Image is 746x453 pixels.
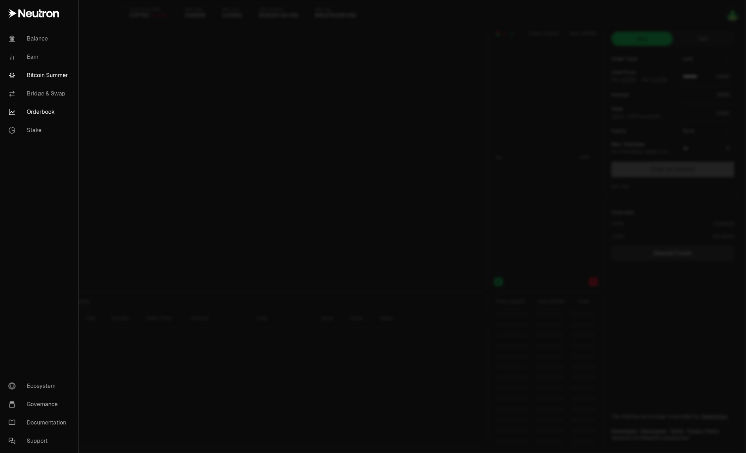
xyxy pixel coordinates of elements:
[3,103,76,121] a: Orderbook
[3,414,76,432] a: Documentation
[3,121,76,139] a: Stake
[3,395,76,414] a: Governance
[3,377,76,395] a: Ecosystem
[3,66,76,85] a: Bitcoin Summer
[3,432,76,450] a: Support
[3,85,76,103] a: Bridge & Swap
[3,30,76,48] a: Balance
[3,48,76,66] a: Earn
